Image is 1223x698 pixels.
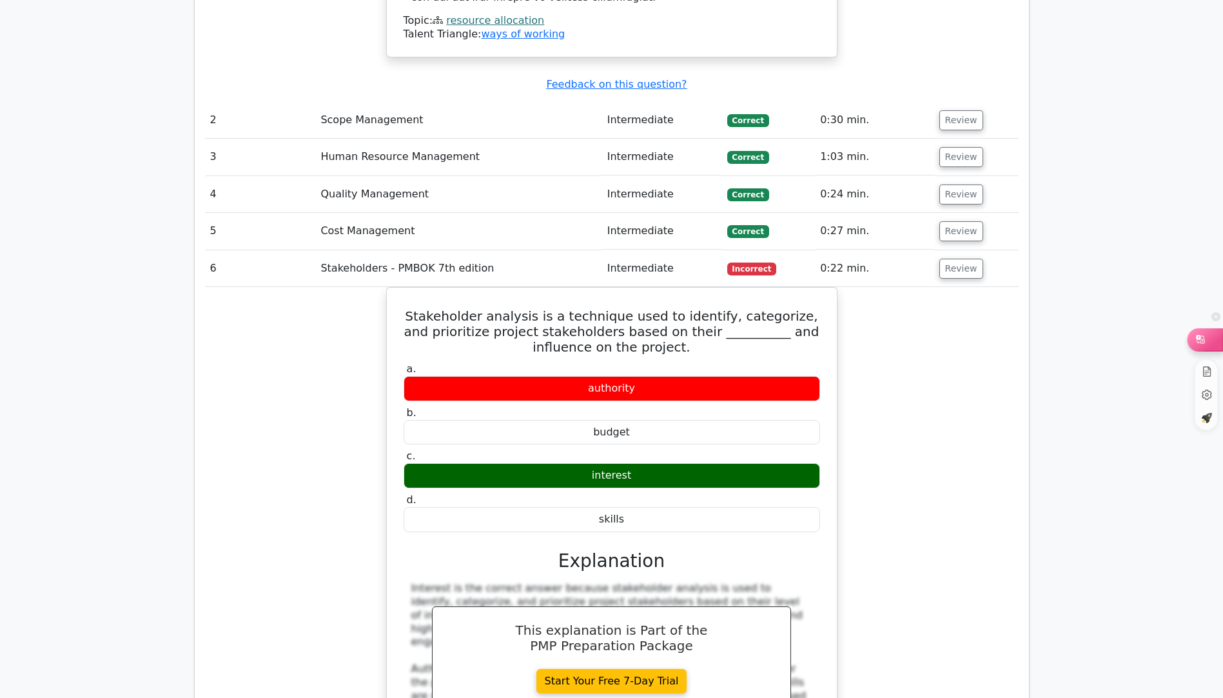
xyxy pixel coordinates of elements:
td: 4 [205,176,316,213]
button: Review [939,184,983,204]
div: authority [404,376,820,401]
td: 0:27 min. [815,213,934,250]
td: Intermediate [602,102,722,139]
button: Review [939,259,983,279]
span: Incorrect [727,263,777,275]
div: skills [404,507,820,532]
td: 6 [205,250,316,287]
td: Quality Management [315,176,602,213]
span: c. [407,450,416,462]
a: ways of working [481,28,565,40]
td: 5 [205,213,316,250]
span: a. [407,363,416,375]
td: Cost Management [315,213,602,250]
td: Scope Management [315,102,602,139]
td: Intermediate [602,250,722,287]
a: Feedback on this question? [546,78,687,90]
span: Correct [727,188,769,201]
div: budget [404,420,820,445]
td: Intermediate [602,213,722,250]
td: 0:24 min. [815,176,934,213]
button: Review [939,147,983,167]
td: 0:30 min. [815,102,934,139]
td: 3 [205,139,316,175]
div: Talent Triangle: [404,14,820,41]
div: interest [404,463,820,488]
td: 2 [205,102,316,139]
td: Human Resource Management [315,139,602,175]
button: Review [939,221,983,241]
span: d. [407,494,416,506]
button: Review [939,110,983,130]
div: Topic: [404,14,820,28]
span: b. [407,406,416,419]
a: resource allocation [446,14,544,26]
span: Correct [727,225,769,238]
td: 0:22 min. [815,250,934,287]
td: Stakeholders - PMBOK 7th edition [315,250,602,287]
td: 1:03 min. [815,139,934,175]
td: Intermediate [602,176,722,213]
h3: Explanation [411,550,812,572]
span: Correct [727,151,769,164]
h5: Stakeholder analysis is a technique used to identify, categorize, and prioritize project stakehol... [402,308,821,355]
td: Intermediate [602,139,722,175]
span: Correct [727,114,769,127]
a: Start Your Free 7-Day Trial [536,669,687,693]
